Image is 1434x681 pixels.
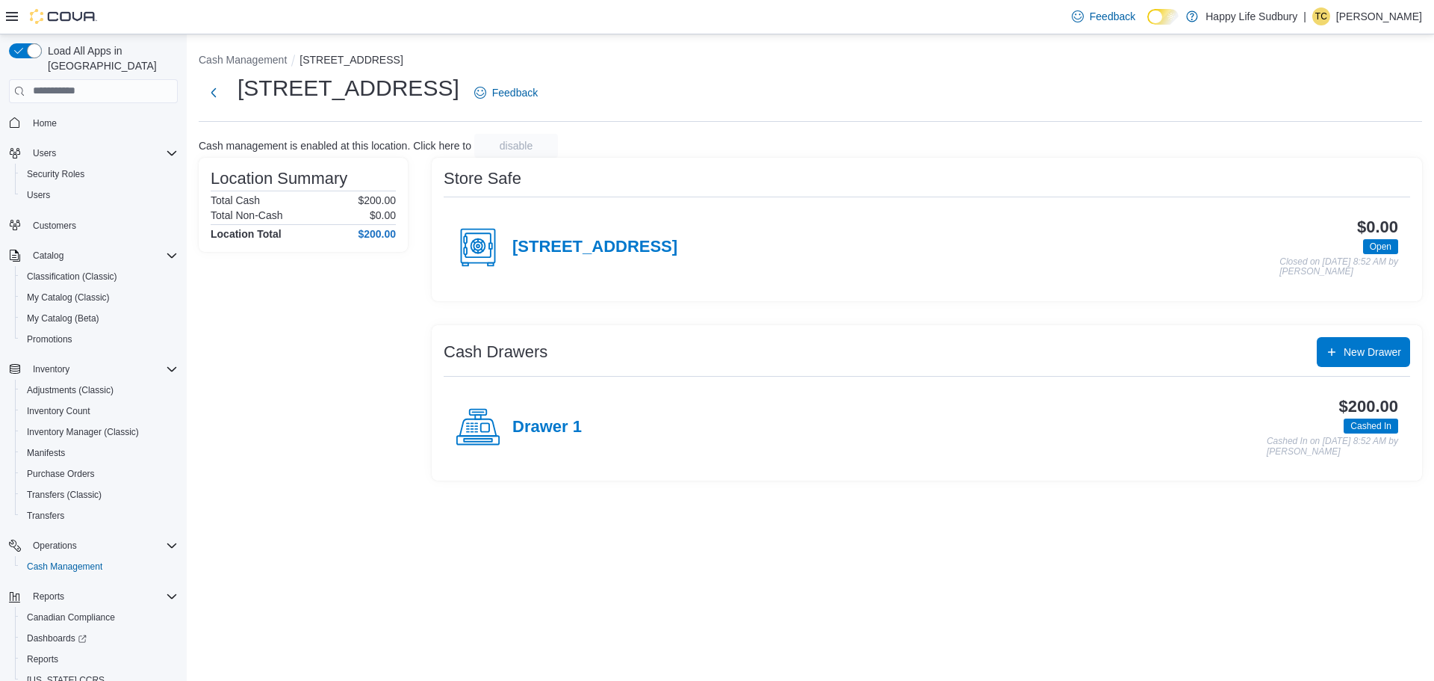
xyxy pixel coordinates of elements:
div: Tanner Chretien [1312,7,1330,25]
button: Reports [15,649,184,670]
span: Reports [27,588,178,605]
h6: Total Non-Cash [211,209,283,221]
span: Load All Apps in [GEOGRAPHIC_DATA] [42,43,178,73]
span: Users [33,147,56,159]
button: Inventory [3,359,184,380]
span: My Catalog (Beta) [21,309,178,327]
h4: Drawer 1 [512,418,582,437]
button: Security Roles [15,164,184,185]
span: Feedback [492,85,538,100]
p: Cash management is enabled at this location. Click here to [199,140,471,152]
span: Reports [27,653,58,665]
button: Catalog [3,245,184,266]
span: Operations [33,540,77,552]
a: Security Roles [21,165,90,183]
a: Inventory Count [21,402,96,420]
p: $0.00 [370,209,396,221]
span: Promotions [21,330,178,348]
button: Transfers [15,505,184,526]
span: Open [1370,240,1391,253]
span: Catalog [27,247,178,265]
button: My Catalog (Beta) [15,308,184,329]
a: Feedback [468,78,544,108]
p: $200.00 [358,194,396,206]
span: Feedback [1090,9,1135,24]
h6: Total Cash [211,194,260,206]
span: Users [27,144,178,162]
h3: Location Summary [211,170,347,188]
button: disable [474,134,558,158]
a: My Catalog (Beta) [21,309,105,327]
span: Inventory Manager (Classic) [27,426,139,438]
a: Home [27,114,63,132]
a: Inventory Manager (Classic) [21,423,145,441]
span: Customers [27,216,178,235]
button: Inventory Count [15,401,184,422]
button: Next [199,78,229,108]
span: Adjustments (Classic) [21,381,178,399]
a: Cash Management [21,558,108,576]
span: Home [27,114,178,132]
span: Manifests [27,447,65,459]
button: [STREET_ADDRESS] [299,54,403,66]
span: TC [1315,7,1327,25]
h4: [STREET_ADDRESS] [512,238,677,257]
span: Users [27,189,50,201]
span: Cash Management [27,561,102,573]
button: Users [3,143,184,164]
span: Classification (Classic) [27,271,117,283]
span: Inventory [27,360,178,378]
a: Adjustments (Classic) [21,381,119,399]
button: Cash Management [15,556,184,577]
a: Manifests [21,444,71,462]
button: Adjustments (Classic) [15,380,184,401]
a: Feedback [1066,1,1141,31]
span: Purchase Orders [27,468,95,480]
a: Transfers (Classic) [21,486,108,504]
h4: $200.00 [358,228,396,240]
a: Classification (Classic) [21,268,123,286]
input: Dark Mode [1147,9,1179,25]
button: Users [15,185,184,206]
span: Transfers (Classic) [27,489,102,501]
span: Inventory [33,363,69,375]
p: [PERSON_NAME] [1336,7,1422,25]
a: Transfers [21,507,70,525]
a: Promotions [21,330,78,348]
span: Home [33,117,57,129]
span: Cash Management [21,558,178,576]
button: Cash Management [199,54,287,66]
a: Customers [27,217,82,235]
h3: $0.00 [1357,218,1398,236]
span: Promotions [27,333,72,345]
button: Users [27,144,62,162]
span: Canadian Compliance [21,608,178,626]
span: disable [500,138,533,153]
span: Catalog [33,250,63,262]
button: Purchase Orders [15,463,184,484]
a: Canadian Compliance [21,608,121,626]
span: Adjustments (Classic) [27,384,114,396]
span: Transfers (Classic) [21,486,178,504]
span: Cashed In [1350,419,1391,433]
h4: Location Total [211,228,282,240]
span: Open [1363,239,1398,254]
button: Operations [27,537,83,555]
img: Cova [30,9,97,24]
span: My Catalog (Classic) [21,289,178,306]
h3: Cash Drawers [444,343,547,361]
button: Catalog [27,247,69,265]
span: Dashboards [21,629,178,647]
span: New Drawer [1344,345,1401,360]
button: Promotions [15,329,184,350]
span: Reports [21,650,178,668]
span: Classification (Classic) [21,268,178,286]
button: Reports [27,588,70,605]
button: Customers [3,215,184,236]
span: Dashboards [27,632,87,644]
button: Home [3,112,184,134]
span: Inventory Count [27,405,90,417]
span: My Catalog (Beta) [27,312,99,324]
button: My Catalog (Classic) [15,287,184,308]
h3: $200.00 [1339,398,1398,416]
